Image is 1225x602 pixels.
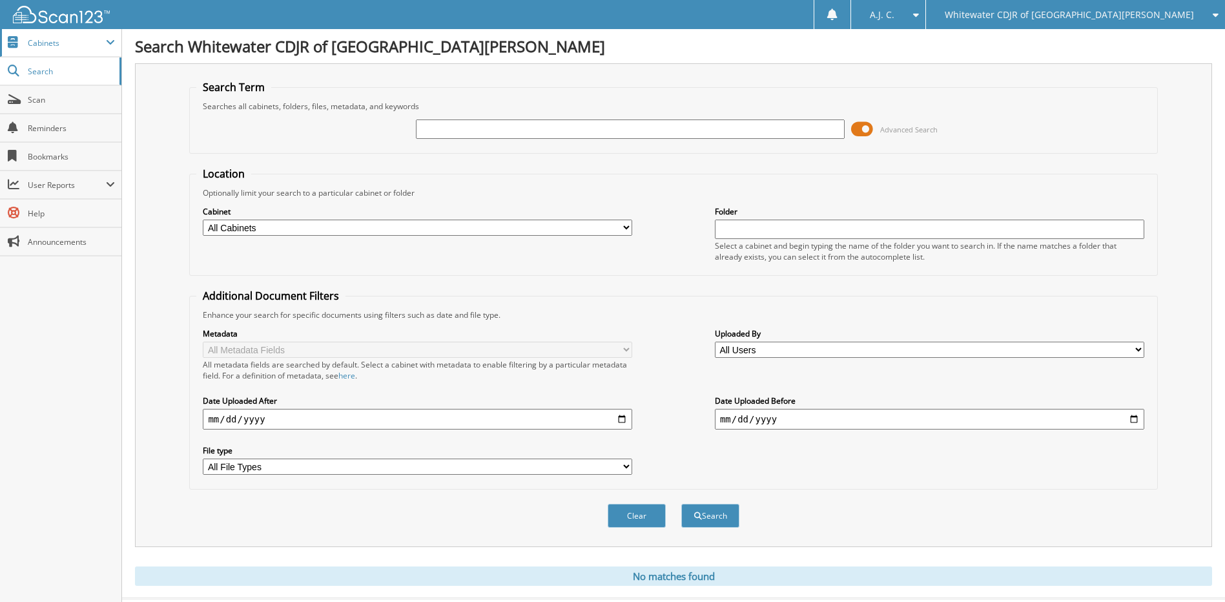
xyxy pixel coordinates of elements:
label: Folder [715,206,1144,217]
span: Help [28,208,115,219]
input: end [715,409,1144,430]
div: Optionally limit your search to a particular cabinet or folder [196,187,1150,198]
span: Reminders [28,123,115,134]
legend: Location [196,167,251,181]
button: Clear [608,504,666,528]
legend: Search Term [196,80,271,94]
div: Select a cabinet and begin typing the name of the folder you want to search in. If the name match... [715,240,1144,262]
span: User Reports [28,180,106,191]
span: Advanced Search [880,125,938,134]
div: All metadata fields are searched by default. Select a cabinet with metadata to enable filtering b... [203,359,632,381]
span: Search [28,66,113,77]
span: Scan [28,94,115,105]
label: Date Uploaded After [203,395,632,406]
label: Date Uploaded Before [715,395,1144,406]
label: Cabinet [203,206,632,217]
input: start [203,409,632,430]
div: Searches all cabinets, folders, files, metadata, and keywords [196,101,1150,112]
h1: Search Whitewater CDJR of [GEOGRAPHIC_DATA][PERSON_NAME] [135,36,1212,57]
label: Metadata [203,328,632,339]
span: A.J. C. [870,11,894,19]
label: File type [203,445,632,456]
div: No matches found [135,566,1212,586]
iframe: Chat Widget [1160,540,1225,602]
img: scan123-logo-white.svg [13,6,110,23]
span: Whitewater CDJR of [GEOGRAPHIC_DATA][PERSON_NAME] [945,11,1194,19]
a: here [338,370,355,381]
label: Uploaded By [715,328,1144,339]
span: Announcements [28,236,115,247]
legend: Additional Document Filters [196,289,345,303]
span: Bookmarks [28,151,115,162]
span: Cabinets [28,37,106,48]
div: Enhance your search for specific documents using filters such as date and file type. [196,309,1150,320]
button: Search [681,504,739,528]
